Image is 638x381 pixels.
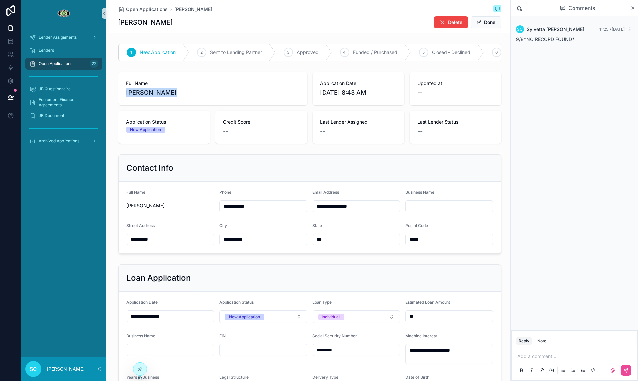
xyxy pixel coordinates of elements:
[516,337,532,345] button: Reply
[517,27,523,32] span: SC
[313,310,400,323] button: Select Button
[39,48,54,53] span: Lenders
[25,58,102,70] a: Open Applications22
[219,375,249,380] span: Legal Structure
[126,80,299,87] span: Full Name
[25,83,102,95] a: JB Questionnaire
[599,27,625,32] span: 11:25 • [DATE]
[126,88,299,97] span: [PERSON_NAME]
[313,375,339,380] span: Delivery Type
[57,8,70,19] img: App logo
[90,60,98,68] div: 22
[127,202,214,209] span: [PERSON_NAME]
[313,333,357,338] span: Social Security Number
[320,88,396,97] span: [DATE] 8:43 AM
[229,314,260,320] div: New Application
[130,50,132,55] span: 1
[405,300,450,305] span: Estimated Loan Amount
[405,190,434,195] span: Business Name
[418,127,423,136] span: --
[568,4,595,12] span: Comments
[127,190,146,195] span: Full Name
[39,61,72,66] span: Open Applications
[127,300,158,305] span: Application Date
[434,16,468,28] button: Delete
[219,310,307,323] button: Select Button
[418,119,493,125] span: Last Lender Status
[471,16,501,28] button: Done
[200,50,203,55] span: 2
[320,127,326,136] span: --
[313,300,332,305] span: Loan Type
[219,223,227,228] span: City
[39,138,79,143] span: Archived Applications
[21,27,106,155] div: scrollable content
[320,80,396,87] span: Application Date
[343,50,346,55] span: 4
[405,375,429,380] span: Date of Birth
[223,119,299,125] span: Credit Score
[223,127,229,136] span: --
[127,273,191,283] h2: Loan Application
[313,223,322,228] span: State
[127,223,155,228] span: Street Address
[405,223,428,228] span: Postal Code
[127,333,156,338] span: Business Name
[25,135,102,147] a: Archived Applications
[25,96,102,108] a: Equipment Finance Agreements
[39,86,71,92] span: JB Questionnaire
[448,19,463,26] span: Delete
[527,26,584,33] span: Sylvetta [PERSON_NAME]
[39,97,96,108] span: Equipment Finance Agreements
[175,6,213,13] a: [PERSON_NAME]
[432,49,471,56] span: Closed - Declined
[130,127,161,133] div: New Application
[320,119,396,125] span: Last Lender Assigned
[422,50,425,55] span: 5
[210,49,262,56] span: Sent to Lending Partner
[127,375,159,380] span: Years in Business
[535,337,549,345] button: Note
[516,36,574,42] span: 9/8 NO RECORD FOUND
[219,333,226,338] span: EIN
[219,300,254,305] span: Application Status
[118,6,168,13] a: Open Applications
[140,49,176,56] span: New Application
[297,49,319,56] span: Approved
[126,6,168,13] span: Open Applications
[25,45,102,56] a: Lenders
[126,119,202,125] span: Application Status
[418,88,423,97] span: --
[47,366,85,372] p: [PERSON_NAME]
[405,333,437,338] span: Machine Interest
[118,18,173,27] h1: [PERSON_NAME]
[313,190,339,195] span: Email Address
[495,50,498,55] span: 6
[219,190,231,195] span: Phone
[537,338,546,344] div: Note
[322,314,340,320] div: Individual
[30,365,37,373] span: SC
[287,50,289,55] span: 3
[39,35,77,40] span: Lender Assignments
[25,110,102,122] a: JB Document
[39,113,64,118] span: JB Document
[127,163,174,173] h2: Contact Info
[25,31,102,43] a: Lender Assignments
[418,80,493,87] span: Updated at
[353,49,398,56] span: Funded / Purchased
